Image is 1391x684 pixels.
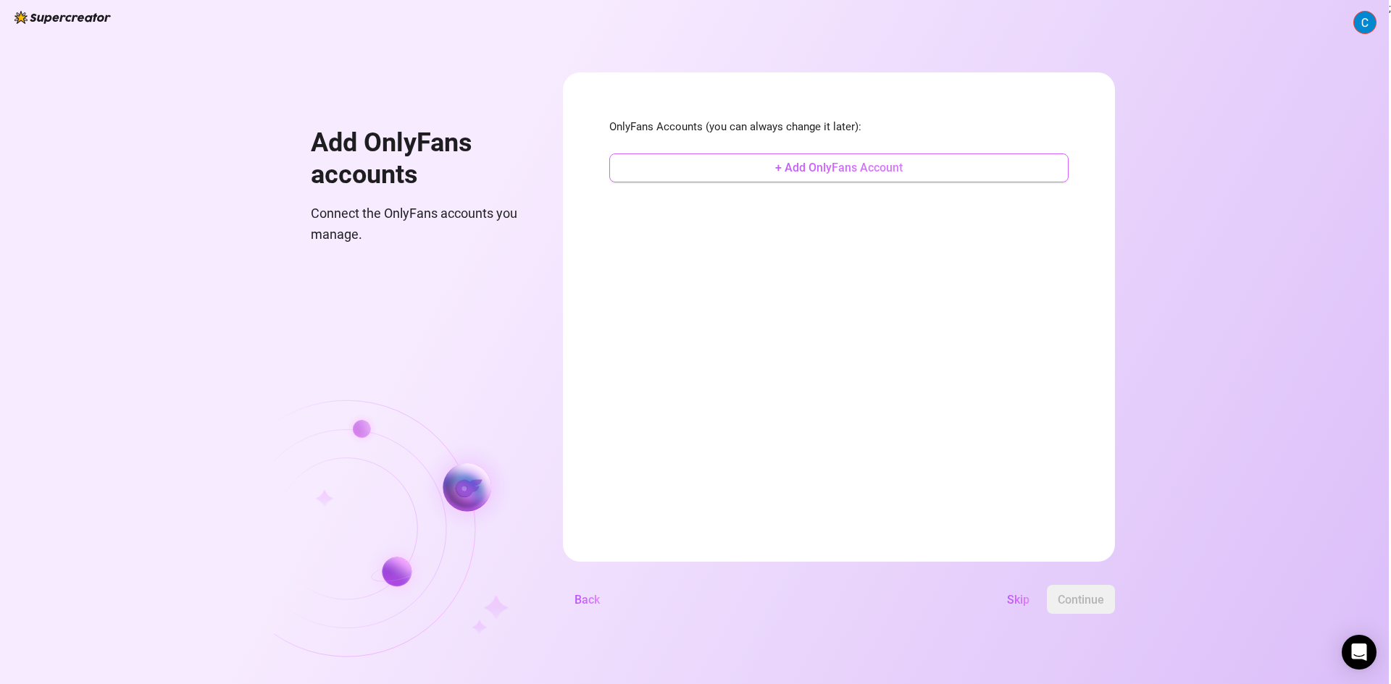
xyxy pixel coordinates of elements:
[311,127,528,190] h1: Add OnlyFans accounts
[1342,635,1377,670] div: Open Intercom Messenger
[1047,585,1115,614] button: Continue
[1354,12,1376,33] img: ACg8ocKiEXOujlSeWA1Y8DJ5z2fNb0MXquspwMuI3gdkmnep9Aaa1A=s96-c
[563,585,611,614] button: Back
[775,161,903,174] span: + Add OnlyFans Account
[575,593,600,607] span: Back
[14,11,111,24] img: logo
[609,153,1069,182] button: + Add OnlyFans Account
[311,203,528,245] span: Connect the OnlyFans accounts you manage.
[609,119,1069,136] span: OnlyFans Accounts (you can always change it later):
[1007,593,1029,607] span: Skip
[995,585,1041,614] button: Skip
